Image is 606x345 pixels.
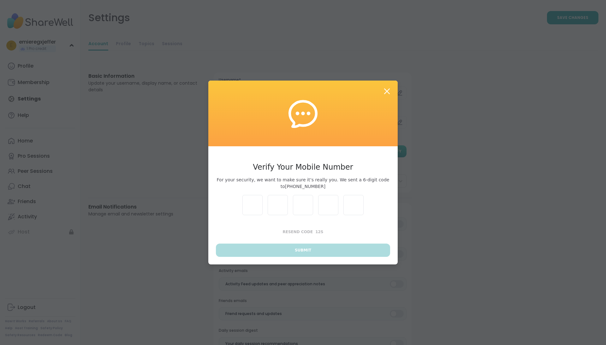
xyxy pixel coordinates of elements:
[216,161,390,173] h3: Verify Your Mobile Number
[216,244,390,257] button: Submit
[315,230,323,234] span: 12 s
[295,247,311,253] span: Submit
[216,177,390,190] span: For your security, we want to make sure it’s really you. We sent a 6-digit code to [PHONE_NUMBER]
[283,230,313,234] span: Resend Code
[216,225,390,239] button: Resend Code12s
